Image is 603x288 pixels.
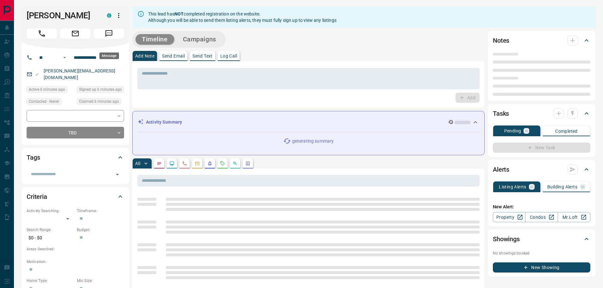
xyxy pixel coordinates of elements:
h2: Tasks [493,108,509,119]
svg: Opportunities [233,161,238,166]
svg: Calls [182,161,187,166]
p: Activity Summary [146,119,182,126]
a: Property [493,212,525,222]
div: This lead has completed registration on the website. Although you will be able to send them listi... [148,8,336,26]
span: Active 6 minutes ago [29,86,65,93]
p: Search Range: [27,227,74,233]
p: Building Alerts [547,185,577,189]
p: Home Type: [27,278,74,284]
h2: Tags [27,152,40,162]
p: Motivation: [27,259,124,265]
p: Timeframe: [77,208,124,214]
div: Sat Aug 16 2025 [77,98,124,107]
div: Sat Aug 16 2025 [77,86,124,95]
p: Budget: [77,227,124,233]
h2: Alerts [493,164,509,175]
div: Sat Aug 16 2025 [27,86,74,95]
div: Message [99,52,119,59]
button: Campaigns [177,34,223,45]
a: [PERSON_NAME][EMAIL_ADDRESS][DOMAIN_NAME] [44,68,115,80]
svg: Agent Actions [245,161,250,166]
p: New Alert: [493,204,590,210]
h2: Notes [493,35,509,46]
p: Send Text [192,54,213,58]
div: Alerts [493,162,590,177]
svg: Requests [220,161,225,166]
p: Pending [504,129,521,133]
span: Contacted - Never [29,98,59,105]
strong: NOT [174,11,184,16]
button: New Showing [493,262,590,273]
p: generating summary [292,138,334,144]
div: TBD [27,127,124,138]
span: Signed up 6 minutes ago [79,86,122,93]
p: Actively Searching: [27,208,74,214]
a: Mr.Loft [558,212,590,222]
div: Criteria [27,189,124,204]
h2: Showings [493,234,520,244]
h1: [PERSON_NAME] [27,10,97,21]
a: Condos [525,212,558,222]
svg: Listing Alerts [207,161,212,166]
p: No showings booked [493,250,590,256]
p: All [135,161,140,166]
div: Tags [27,150,124,165]
p: Log Call [220,54,237,58]
p: Min Size: [77,278,124,284]
p: Listing Alerts [499,185,526,189]
div: Activity Summary [138,116,479,128]
svg: Email Valid [35,72,39,77]
div: Tasks [493,106,590,121]
h2: Criteria [27,192,47,202]
svg: Emails [195,161,200,166]
div: Notes [493,33,590,48]
button: Timeline [135,34,174,45]
p: Send Email [162,54,185,58]
span: Message [94,28,124,39]
button: Open [61,54,68,61]
svg: Notes [157,161,162,166]
span: Email [60,28,91,39]
svg: Lead Browsing Activity [169,161,174,166]
span: Call [27,28,57,39]
span: Claimed 6 minutes ago [79,98,119,105]
p: $0 - $0 [27,233,74,243]
button: Open [113,170,122,179]
p: Areas Searched: [27,246,124,252]
p: Add Note [135,54,154,58]
div: Showings [493,231,590,247]
div: condos.ca [107,13,111,18]
p: Completed [555,129,578,133]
